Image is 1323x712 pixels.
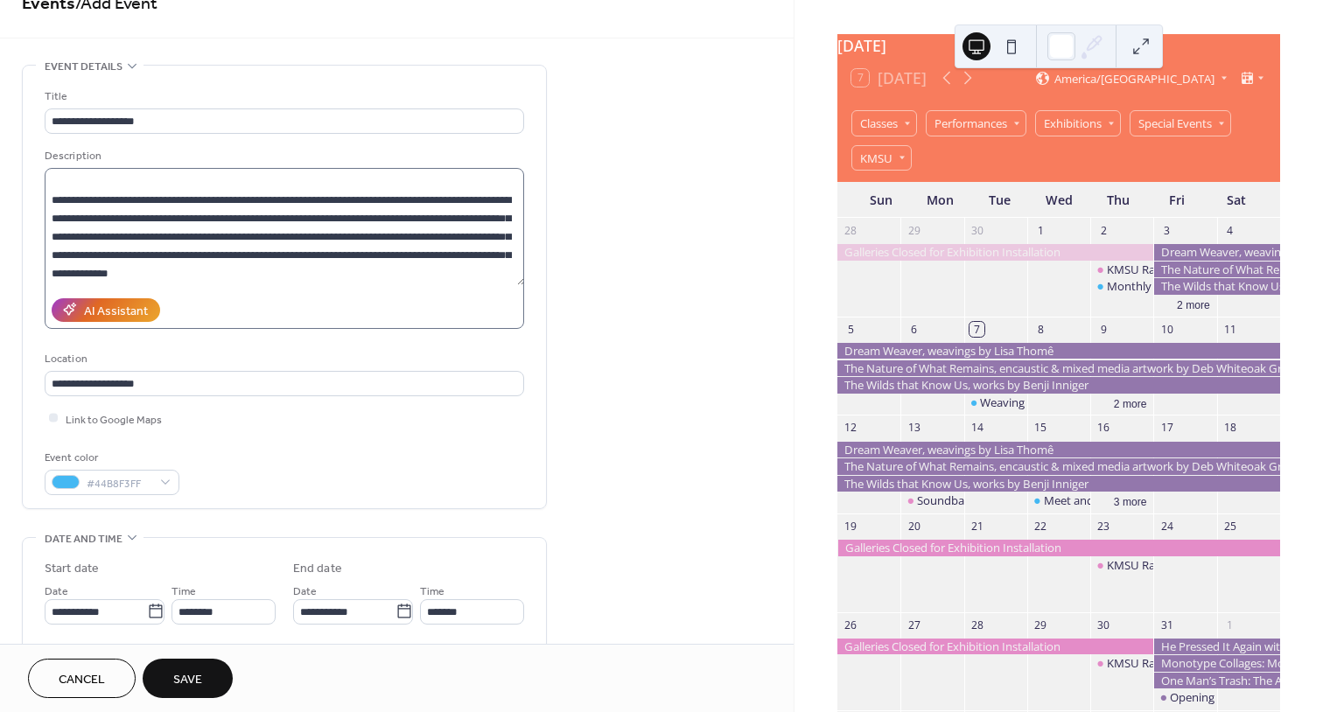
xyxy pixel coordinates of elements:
div: Mon [911,182,970,218]
div: 20 [906,520,921,534]
div: End date [293,560,342,578]
span: Link to Google Maps [66,410,162,429]
div: The Nature of What Remains, encaustic & mixed media artwork by Deb Whiteoak Groebner [1153,262,1280,277]
div: Wed [1029,182,1088,218]
div: Title [45,87,521,106]
div: Sat [1207,182,1266,218]
div: Soundbath & Writing Workshop [900,492,963,508]
div: Monthly Fiber Arts Group [1107,278,1241,294]
div: Weaving Sound - Sound Healing Experience [980,394,1206,410]
div: 19 [843,520,858,534]
div: KMSU Radio: The Exhibitionists [1090,557,1153,573]
div: 15 [1033,421,1048,436]
div: 13 [906,421,921,436]
div: The Nature of What Remains, encaustic & mixed media artwork by Deb Whiteoak Groebner [837,360,1280,376]
div: 1 [1033,224,1048,239]
div: KMSU Radio: The Exhibitionists [1090,655,1153,671]
div: 4 [1222,224,1237,239]
div: Sun [851,182,911,218]
span: Save [173,671,202,689]
button: Cancel [28,659,136,698]
div: 16 [1096,421,1111,436]
div: 17 [1159,421,1174,436]
div: He Pressed It Again with the Same Result - Works by Eric Ouren [1153,639,1280,654]
div: [DATE] [837,34,1280,57]
div: 1 [1222,618,1237,632]
div: Galleries Closed for Exhibition Installation [837,540,1280,555]
div: Weaving Sound - Sound Healing Experience [964,394,1027,410]
div: Dream Weaver, weavings by Lisa Thomê [837,343,1280,359]
button: 3 more [1107,492,1154,509]
div: Dream Weaver, weavings by Lisa Thomê [1153,244,1280,260]
div: The Wilds that Know Us, works by Benji Inniger [837,476,1280,492]
button: AI Assistant [52,298,160,322]
div: 29 [1033,618,1048,632]
div: Thu [1088,182,1148,218]
div: 24 [1159,520,1174,534]
div: Event color [45,449,176,467]
div: Galleries Closed for Exhibition Installation [837,639,1153,654]
div: 8 [1033,322,1048,337]
span: Time [171,582,196,600]
div: Galleries Closed for Exhibition Installation [837,244,1153,260]
span: Time [420,582,444,600]
div: 9 [1096,322,1111,337]
div: 3 [1159,224,1174,239]
div: AI Assistant [84,302,148,320]
div: KMSU Radio: The Exhibitionists [1090,262,1153,277]
div: 21 [969,520,984,534]
div: 31 [1159,618,1174,632]
span: Event details [45,58,122,76]
div: Soundbath & Writing Workshop [917,492,1084,508]
div: KMSU Radio: The Exhibitionists [1107,262,1269,277]
span: Cancel [59,671,105,689]
div: 18 [1222,421,1237,436]
div: The Wilds that Know Us, works by Benji Inniger [837,377,1280,393]
div: 28 [843,224,858,239]
span: Date and time [45,530,122,548]
div: Start date [45,560,99,578]
button: Save [143,659,233,698]
div: 23 [1096,520,1111,534]
div: KMSU Radio: The Exhibitionists [1107,557,1269,573]
span: Date [45,582,68,600]
div: Opening Reception: He Pressed it Again with the Same Result | Monotype Collages: Mosaics of the M... [1153,689,1216,705]
div: 11 [1222,322,1237,337]
div: 29 [906,224,921,239]
div: Fri [1148,182,1207,218]
div: 2 [1096,224,1111,239]
div: 27 [906,618,921,632]
button: 2 more [1170,296,1217,312]
div: Dream Weaver, weavings by Lisa Thomê [837,442,1280,457]
div: 6 [906,322,921,337]
div: 22 [1033,520,1048,534]
div: Meet and Learn: [PERSON_NAME] [PERSON_NAME] [1044,492,1311,508]
div: 28 [969,618,984,632]
div: 30 [1096,618,1111,632]
button: 2 more [1107,394,1154,411]
div: One Man’s Trash: The Afterlife of Print, works by Tim Sutton [1153,673,1280,688]
span: America/[GEOGRAPHIC_DATA] [1054,73,1214,84]
div: Meet and Learn: Deb Whiteoak Groebner [1027,492,1090,508]
span: Date [293,582,317,600]
div: Monthly Fiber Arts Group [1090,278,1153,294]
div: 25 [1222,520,1237,534]
div: 26 [843,618,858,632]
div: The Wilds that Know Us, works by Benji Inniger [1153,278,1280,294]
div: 10 [1159,322,1174,337]
div: Monotype Collages: Mosaics of the Mind, works by Mary Gitter Zehnder [1153,655,1280,671]
div: KMSU Radio: The Exhibitionists [1107,655,1269,671]
span: #44B8F3FF [87,474,151,492]
div: Description [45,147,521,165]
div: The Nature of What Remains, encaustic & mixed media artwork by Deb Whiteoak Groebner [837,458,1280,474]
div: 14 [969,421,984,436]
div: 30 [969,224,984,239]
div: Tue [970,182,1030,218]
div: 5 [843,322,858,337]
div: 12 [843,421,858,436]
div: 7 [969,322,984,337]
div: Location [45,350,521,368]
